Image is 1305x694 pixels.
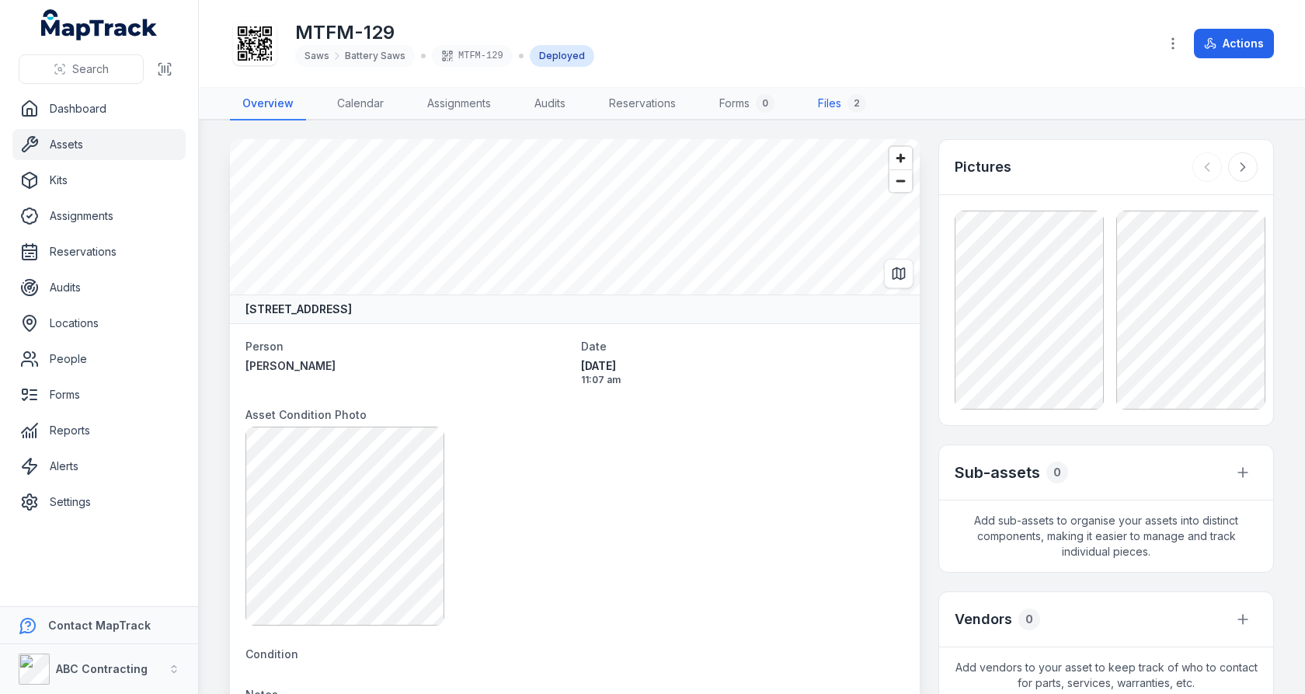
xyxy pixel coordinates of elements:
[56,662,148,675] strong: ABC Contracting
[581,340,607,353] span: Date
[1018,609,1040,630] div: 0
[72,61,109,77] span: Search
[295,20,594,45] h1: MTFM-129
[522,88,578,120] a: Audits
[12,486,186,518] a: Settings
[245,302,352,317] strong: [STREET_ADDRESS]
[955,462,1040,483] h2: Sub-assets
[955,609,1012,630] h3: Vendors
[12,236,186,267] a: Reservations
[581,374,904,386] span: 11:07 am
[12,129,186,160] a: Assets
[41,9,158,40] a: MapTrack
[325,88,396,120] a: Calendar
[939,500,1273,572] span: Add sub-assets to organise your assets into distinct components, making it easier to manage and t...
[345,50,405,62] span: Battery Saws
[597,88,688,120] a: Reservations
[304,50,329,62] span: Saws
[530,45,594,67] div: Deployed
[12,415,186,446] a: Reports
[1194,29,1274,58] button: Actions
[415,88,503,120] a: Assignments
[707,88,787,120] a: Forms0
[581,358,904,386] time: 23/05/2025, 11:07:29 am
[230,88,306,120] a: Overview
[1046,462,1068,483] div: 0
[12,344,186,375] a: People
[230,139,920,295] canvas: Map
[245,358,569,374] a: [PERSON_NAME]
[806,88,879,120] a: Files2
[432,45,513,67] div: MTFM-129
[847,94,866,113] div: 2
[12,201,186,232] a: Assignments
[245,647,298,661] span: Condition
[12,93,186,124] a: Dashboard
[245,408,367,421] span: Asset Condition Photo
[12,165,186,196] a: Kits
[12,308,186,339] a: Locations
[245,340,284,353] span: Person
[955,156,1011,178] h3: Pictures
[884,259,913,288] button: Switch to Map View
[12,272,186,303] a: Audits
[19,54,144,84] button: Search
[48,619,151,632] strong: Contact MapTrack
[889,169,912,192] button: Zoom out
[756,94,774,113] div: 0
[12,379,186,410] a: Forms
[889,147,912,169] button: Zoom in
[12,451,186,482] a: Alerts
[581,358,904,374] span: [DATE]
